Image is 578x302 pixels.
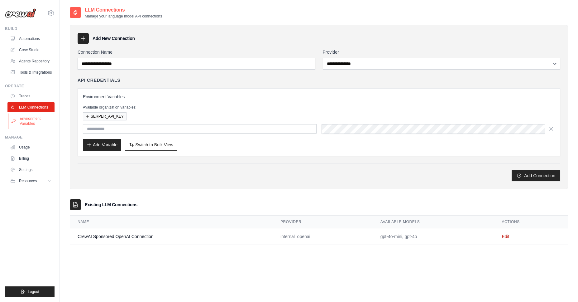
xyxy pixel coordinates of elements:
div: Manage [5,135,55,140]
a: Automations [7,34,55,44]
th: Provider [273,216,373,228]
button: SERPER_API_KEY [83,112,127,120]
img: Logo [5,8,36,18]
div: Build [5,26,55,31]
td: gpt-4o-mini, gpt-4o [373,228,494,245]
th: Actions [494,216,568,228]
a: LLM Connections [7,102,55,112]
p: Available organization variables: [83,105,555,110]
a: Agents Repository [7,56,55,66]
label: Connection Name [78,49,315,55]
h4: API Credentials [78,77,120,83]
a: Crew Studio [7,45,55,55]
h2: LLM Connections [85,6,162,14]
th: Available Models [373,216,494,228]
h3: Add New Connection [93,35,135,41]
a: Billing [7,153,55,163]
a: Traces [7,91,55,101]
label: Provider [323,49,561,55]
span: Switch to Bulk View [135,142,173,148]
a: Tools & Integrations [7,67,55,77]
button: Resources [7,176,55,186]
button: Switch to Bulk View [125,139,177,151]
p: Manage your language model API connections [85,14,162,19]
span: Resources [19,178,37,183]
button: Logout [5,286,55,297]
span: Logout [28,289,39,294]
th: Name [70,216,273,228]
button: Add Connection [512,170,560,181]
h3: Existing LLM Connections [85,202,137,208]
div: Operate [5,84,55,89]
a: Settings [7,165,55,175]
button: Add Variable [83,139,121,151]
a: Usage [7,142,55,152]
h3: Environment Variables [83,94,555,100]
a: Environment Variables [8,114,55,129]
td: CrewAI Sponsored OpenAI Connection [70,228,273,245]
a: Edit [502,234,509,239]
td: internal_openai [273,228,373,245]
